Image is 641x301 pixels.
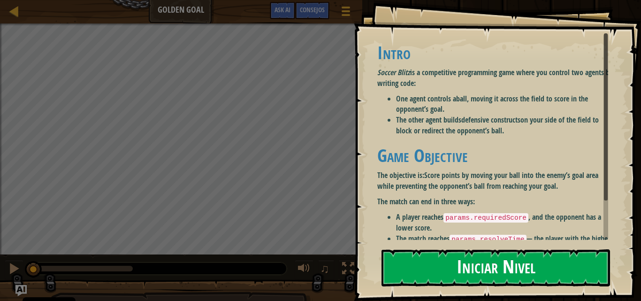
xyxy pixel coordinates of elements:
code: params.resolveTime [450,235,526,244]
li: The match reaches — the player with the higher score wins. [396,233,616,255]
code: params.requiredScore [443,213,528,223]
p: is a competitive programming game where you control two agents by writing code: [377,67,616,89]
button: Ask AI [15,285,27,296]
button: Ajustar volúmen [295,260,313,279]
li: A player reaches , and the opponent has a lower score. [396,212,616,233]
button: Mostrar menú del juego [334,2,358,24]
span: ♫ [320,262,329,276]
button: Alterna pantalla completa. [339,260,358,279]
button: Iniciar Nivel [382,249,610,286]
li: One agent controls a , moving it across the field to score in the opponent’s goal. [396,93,616,115]
p: The match can end in three ways: [377,196,616,207]
strong: defensive constructs [461,115,520,125]
span: Ask AI [275,5,290,14]
button: Ctrl + P: Pause [5,260,23,279]
em: Soccer Blitz [377,67,410,77]
strong: ball [456,93,467,104]
span: Consejos [300,5,325,14]
p: The objective is: [377,170,616,192]
button: Ask AI [270,2,295,19]
button: ♫ [318,260,334,279]
h1: Game Objective [377,146,616,165]
strong: Score points by moving your ball into the enemy’s goal area while preventing the opponent’s ball ... [377,170,598,191]
li: The other agent builds on your side of the field to block or redirect the opponent’s ball. [396,115,616,136]
h1: Intro [377,43,616,62]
